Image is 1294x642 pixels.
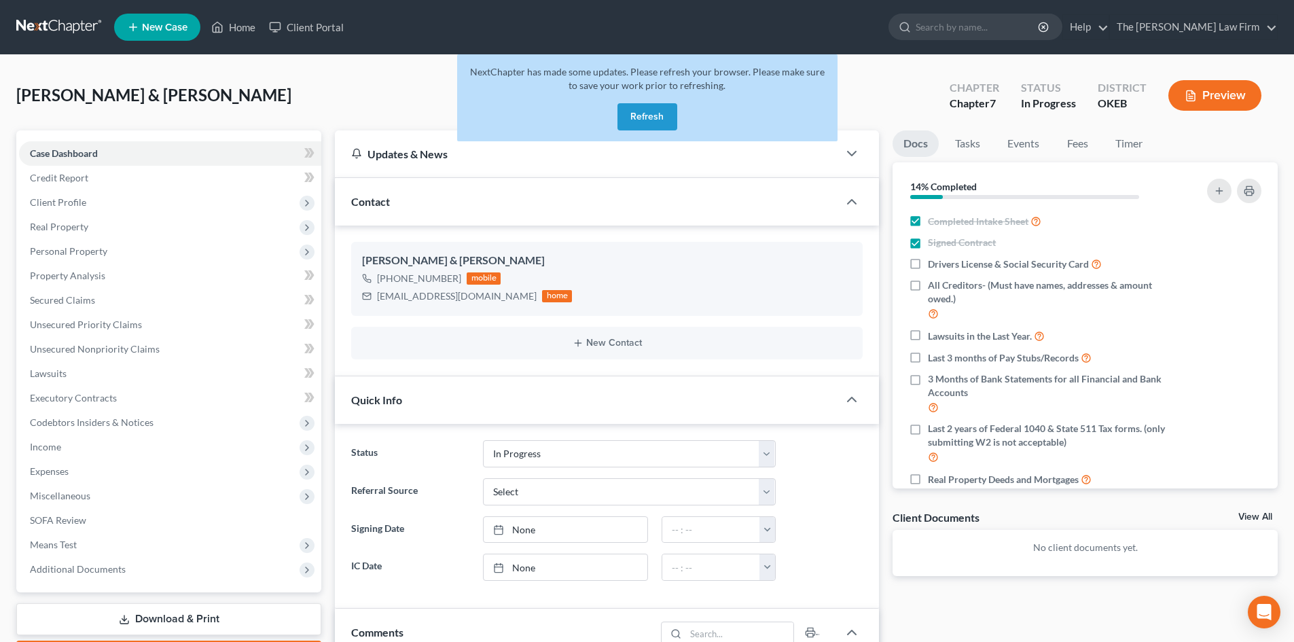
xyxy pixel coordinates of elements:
a: Events [996,130,1050,157]
span: Real Property Deeds and Mortgages [928,473,1079,486]
span: Completed Intake Sheet [928,215,1028,228]
a: Credit Report [19,166,321,190]
button: Preview [1168,80,1261,111]
span: Additional Documents [30,563,126,575]
span: Case Dashboard [30,147,98,159]
span: Last 2 years of Federal 1040 & State 511 Tax forms. (only submitting W2 is not acceptable) [928,422,1170,449]
div: Updates & News [351,147,822,161]
div: Chapter [950,96,999,111]
a: Executory Contracts [19,386,321,410]
span: Expenses [30,465,69,477]
button: Refresh [617,103,677,130]
a: Timer [1104,130,1153,157]
a: The [PERSON_NAME] Law Firm [1110,15,1277,39]
a: Docs [893,130,939,157]
div: [EMAIL_ADDRESS][DOMAIN_NAME] [377,289,537,303]
span: Miscellaneous [30,490,90,501]
span: Last 3 months of Pay Stubs/Records [928,351,1079,365]
input: Search by name... [916,14,1040,39]
span: Client Profile [30,196,86,208]
a: None [484,554,647,580]
span: NextChapter has made some updates. Please refresh your browser. Please make sure to save your wor... [470,66,825,91]
span: SOFA Review [30,514,86,526]
span: All Creditors- (Must have names, addresses & amount owed.) [928,279,1170,306]
a: Property Analysis [19,264,321,288]
span: Lawsuits [30,368,67,379]
span: Personal Property [30,245,107,257]
span: Quick Info [351,393,402,406]
span: Property Analysis [30,270,105,281]
a: Download & Print [16,603,321,635]
input: -- : -- [662,517,760,543]
span: 7 [990,96,996,109]
div: Status [1021,80,1076,96]
div: [PHONE_NUMBER] [377,272,461,285]
div: Chapter [950,80,999,96]
button: New Contact [362,338,852,349]
label: IC Date [344,554,475,581]
div: Open Intercom Messenger [1248,596,1280,628]
label: Referral Source [344,478,475,505]
span: Lawsuits in the Last Year. [928,329,1032,343]
div: District [1098,80,1147,96]
span: Unsecured Priority Claims [30,319,142,330]
input: -- : -- [662,554,760,580]
label: Status [344,440,475,467]
span: Unsecured Nonpriority Claims [30,343,160,355]
a: Home [204,15,262,39]
a: View All [1238,512,1272,522]
div: In Progress [1021,96,1076,111]
a: Tasks [944,130,991,157]
span: Contact [351,195,390,208]
span: Drivers License & Social Security Card [928,257,1089,271]
a: Secured Claims [19,288,321,313]
span: 3 Months of Bank Statements for all Financial and Bank Accounts [928,372,1170,399]
a: Unsecured Nonpriority Claims [19,337,321,361]
a: Client Portal [262,15,351,39]
span: Codebtors Insiders & Notices [30,416,154,428]
span: Signed Contract [928,236,996,249]
span: Secured Claims [30,294,95,306]
span: Executory Contracts [30,392,117,404]
a: SOFA Review [19,508,321,533]
strong: 14% Completed [910,181,977,192]
div: [PERSON_NAME] & [PERSON_NAME] [362,253,852,269]
a: Lawsuits [19,361,321,386]
span: Credit Report [30,172,88,183]
span: Income [30,441,61,452]
span: [PERSON_NAME] & [PERSON_NAME] [16,85,291,105]
a: Case Dashboard [19,141,321,166]
span: Real Property [30,221,88,232]
span: Comments [351,626,403,639]
div: Client Documents [893,510,980,524]
label: Signing Date [344,516,475,543]
div: mobile [467,272,501,285]
div: home [542,290,572,302]
a: Help [1063,15,1109,39]
span: Means Test [30,539,77,550]
a: Unsecured Priority Claims [19,313,321,337]
span: New Case [142,22,187,33]
div: OKEB [1098,96,1147,111]
a: Fees [1056,130,1099,157]
p: No client documents yet. [903,541,1267,554]
a: None [484,517,647,543]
